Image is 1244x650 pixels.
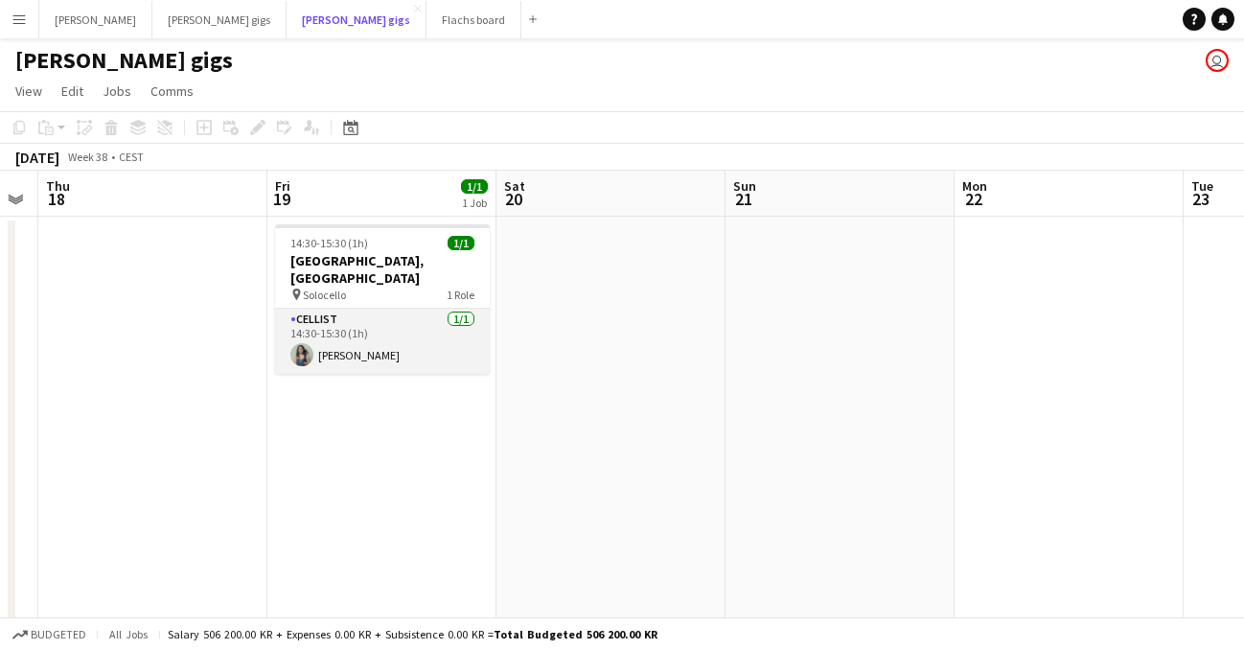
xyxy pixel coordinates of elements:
[447,288,474,302] span: 1 Role
[150,82,194,100] span: Comms
[54,79,91,104] a: Edit
[272,188,290,210] span: 19
[448,236,474,250] span: 1/1
[1191,177,1213,195] span: Tue
[168,627,657,641] div: Salary 506 200.00 KR + Expenses 0.00 KR + Subsistence 0.00 KR =
[494,627,657,641] span: Total Budgeted 506 200.00 KR
[143,79,201,104] a: Comms
[1206,49,1229,72] app-user-avatar: Hedvig Christiansen
[15,46,233,75] h1: [PERSON_NAME] gigs
[461,179,488,194] span: 1/1
[959,188,987,210] span: 22
[275,252,490,287] h3: [GEOGRAPHIC_DATA], [GEOGRAPHIC_DATA]
[15,82,42,100] span: View
[287,1,426,38] button: [PERSON_NAME] gigs
[303,288,346,302] span: Solocello
[46,177,70,195] span: Thu
[275,224,490,374] app-job-card: 14:30-15:30 (1h)1/1[GEOGRAPHIC_DATA], [GEOGRAPHIC_DATA] Solocello1 RoleCellist1/114:30-15:30 (1h)...
[426,1,521,38] button: Flachs board
[43,188,70,210] span: 18
[962,177,987,195] span: Mon
[10,624,89,645] button: Budgeted
[152,1,287,38] button: [PERSON_NAME] gigs
[105,627,151,641] span: All jobs
[730,188,756,210] span: 21
[733,177,756,195] span: Sun
[63,150,111,164] span: Week 38
[275,177,290,195] span: Fri
[15,148,59,167] div: [DATE]
[504,177,525,195] span: Sat
[39,1,152,38] button: [PERSON_NAME]
[275,309,490,374] app-card-role: Cellist1/114:30-15:30 (1h)[PERSON_NAME]
[290,236,368,250] span: 14:30-15:30 (1h)
[462,196,487,210] div: 1 Job
[61,82,83,100] span: Edit
[8,79,50,104] a: View
[31,628,86,641] span: Budgeted
[119,150,144,164] div: CEST
[501,188,525,210] span: 20
[103,82,131,100] span: Jobs
[1188,188,1213,210] span: 23
[95,79,139,104] a: Jobs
